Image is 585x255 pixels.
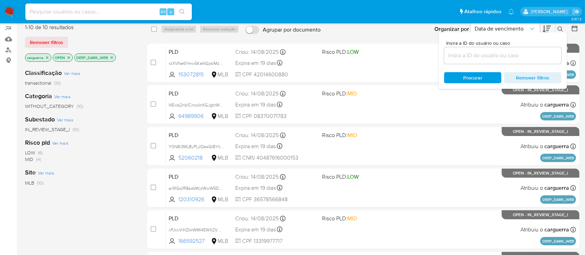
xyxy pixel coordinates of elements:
a: Notificações [508,9,514,15]
span: Alt [160,8,166,15]
span: 3.157.3 [571,16,582,22]
p: carlos.guerra@mercadopago.com.br [531,8,570,15]
button: search-icon [175,7,189,17]
input: Pesquise usuários ou casos... [25,7,192,16]
span: s [170,8,172,15]
a: Sair [573,8,580,15]
span: Atalhos rápidos [464,8,501,15]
